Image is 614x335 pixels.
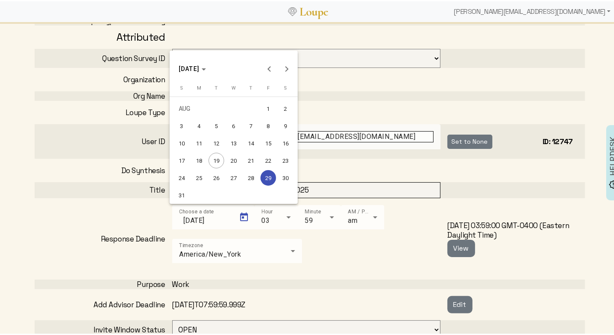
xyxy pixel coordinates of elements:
button: August 8, 2025 [260,116,277,133]
div: 2 [278,100,293,115]
div: 5 [209,117,224,132]
div: 6 [226,117,241,132]
td: AUG [173,99,260,116]
button: August 14, 2025 [242,133,260,151]
div: 15 [260,134,276,150]
button: August 26, 2025 [208,168,225,185]
div: 28 [243,169,259,184]
button: August 9, 2025 [277,116,294,133]
span: W [231,84,236,90]
button: August 30, 2025 [277,168,294,185]
span: S [180,84,183,90]
div: 24 [174,169,190,184]
div: 1 [260,100,276,115]
button: August 31, 2025 [173,185,190,203]
div: 21 [243,151,259,167]
span: F [267,84,270,90]
div: 16 [278,134,293,150]
div: 13 [226,134,241,150]
button: August 29, 2025 [260,168,277,185]
div: 29 [260,169,276,184]
button: August 23, 2025 [277,151,294,168]
button: August 13, 2025 [225,133,242,151]
button: August 7, 2025 [242,116,260,133]
button: August 18, 2025 [190,151,208,168]
div: 20 [226,151,241,167]
div: 19 [209,151,224,167]
button: August 1, 2025 [260,99,277,116]
div: 23 [278,151,293,167]
button: Choose month and year [175,60,210,75]
button: August 17, 2025 [173,151,190,168]
span: [DATE] [179,64,200,71]
button: August 15, 2025 [260,133,277,151]
button: August 12, 2025 [208,133,225,151]
button: August 27, 2025 [225,168,242,185]
button: August 4, 2025 [190,116,208,133]
div: 7 [243,117,259,132]
button: August 5, 2025 [208,116,225,133]
button: Next month [278,59,295,76]
span: T [215,84,218,90]
span: S [284,84,287,90]
button: August 11, 2025 [190,133,208,151]
button: August 28, 2025 [242,168,260,185]
button: August 16, 2025 [277,133,294,151]
button: August 6, 2025 [225,116,242,133]
div: 25 [191,169,207,184]
button: August 3, 2025 [173,116,190,133]
div: 27 [226,169,241,184]
button: August 24, 2025 [173,168,190,185]
button: August 21, 2025 [242,151,260,168]
button: August 20, 2025 [225,151,242,168]
div: 4 [191,117,207,132]
button: August 25, 2025 [190,168,208,185]
div: 17 [174,151,190,167]
span: T [249,84,252,90]
button: August 19, 2025 [208,151,225,168]
div: 8 [260,117,276,132]
div: 11 [191,134,207,150]
button: August 10, 2025 [173,133,190,151]
div: 18 [191,151,207,167]
div: 31 [174,186,190,202]
button: August 22, 2025 [260,151,277,168]
div: 3 [174,117,190,132]
div: 26 [209,169,224,184]
div: 12 [209,134,224,150]
div: 9 [278,117,293,132]
span: M [197,84,201,90]
div: 14 [243,134,259,150]
button: Previous month [260,59,278,76]
button: August 2, 2025 [277,99,294,116]
div: 30 [278,169,293,184]
div: 10 [174,134,190,150]
div: 22 [260,151,276,167]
